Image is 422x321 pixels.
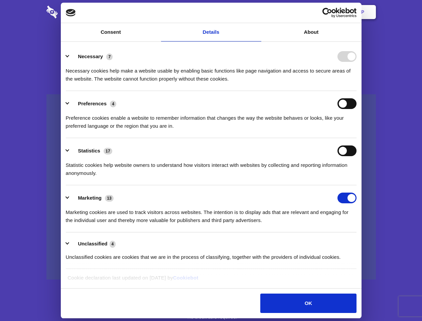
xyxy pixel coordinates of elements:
button: Unclassified (4) [66,240,120,248]
a: Pricing [196,2,225,22]
a: About [261,23,362,41]
a: Wistia video thumbnail [46,94,376,280]
button: Preferences (4) [66,98,121,109]
span: 7 [106,53,113,60]
span: 13 [105,195,114,202]
span: 4 [110,101,116,107]
img: logo [66,9,76,16]
button: Marketing (13) [66,193,118,203]
label: Necessary [78,53,103,59]
iframe: Drift Widget Chat Controller [389,288,414,313]
div: Statistic cookies help website owners to understand how visitors interact with websites by collec... [66,156,357,177]
label: Statistics [78,148,100,153]
div: Necessary cookies help make a website usable by enabling basic functions like page navigation and... [66,62,357,83]
div: Cookie declaration last updated on [DATE] by [62,274,360,287]
span: 17 [104,148,112,154]
span: 4 [110,241,116,247]
h1: Eliminate Slack Data Loss. [46,30,376,54]
div: Preference cookies enable a website to remember information that changes the way the website beha... [66,109,357,130]
button: Necessary (7) [66,51,117,62]
div: Unclassified cookies are cookies that we are in the process of classifying, together with the pro... [66,248,357,261]
button: Statistics (17) [66,145,117,156]
div: Marketing cookies are used to track visitors across websites. The intention is to display ads tha... [66,203,357,224]
button: OK [260,294,356,313]
a: Cookiebot [173,275,198,281]
a: Consent [61,23,161,41]
h4: Auto-redaction of sensitive data, encrypted data sharing and self-destructing private chats. Shar... [46,61,376,83]
a: Contact [271,2,302,22]
a: Details [161,23,261,41]
label: Marketing [78,195,102,201]
label: Preferences [78,101,107,106]
a: Usercentrics Cookiebot - opens in a new window [298,8,357,18]
img: logo-wordmark-white-trans-d4663122ce5f474addd5e946df7df03e33cb6a1c49d2221995e7729f52c070b2.svg [46,6,104,18]
a: Login [303,2,332,22]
